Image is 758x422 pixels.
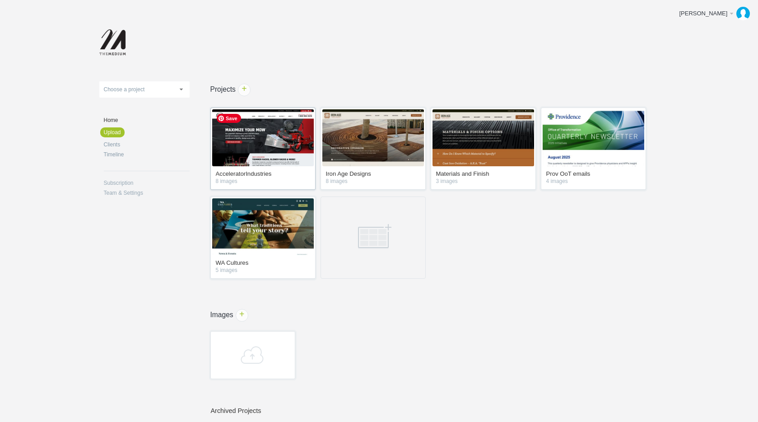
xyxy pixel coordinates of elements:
[216,171,310,179] a: AcceleratorIndustries
[104,152,190,157] a: Timeline
[100,127,125,137] a: Upload
[236,309,248,322] a: +
[672,5,753,23] a: [PERSON_NAME]
[104,86,145,93] span: Choose a project
[217,114,241,123] span: Save
[546,171,641,179] a: Prov OoT emails
[211,408,672,414] h3: Archived Projects
[210,331,295,379] a: Add images to start creating projects & clients
[432,109,534,166] img: themediumnet_o6u2md_thumb.jpg
[212,198,314,255] img: themediumnet_vmik8s_v3_thumb.jpg
[736,7,750,20] img: b09a0dd3583d81e2af5e31b265721212
[216,260,310,268] a: WA Cultures
[436,171,530,179] a: Materials and Finish
[321,197,426,279] a: Drag an image here or click to create a new project
[326,179,420,184] em: 8 images
[216,268,310,273] em: 5 images
[104,190,190,196] a: Team & Settings
[238,84,251,96] a: +
[216,179,310,184] em: 8 images
[436,179,530,184] em: 3 images
[212,109,314,166] img: themediumnet_pfyked_v2_thumb.jpg
[99,29,128,56] img: themediumnet-logo_20140702131735.png
[104,180,190,186] a: Subscription
[322,109,424,166] img: themediumnet_rgmjew_thumb.jpg
[190,86,672,93] h1: Projects
[326,171,420,179] a: Iron Age Designs
[104,142,190,147] a: Clients
[679,9,728,18] div: [PERSON_NAME]
[238,84,250,96] span: +
[190,311,672,319] h1: Images
[546,179,641,184] em: 4 images
[104,117,190,123] a: Home
[543,109,644,166] img: themediumnet_oo84e4_thumb.jpg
